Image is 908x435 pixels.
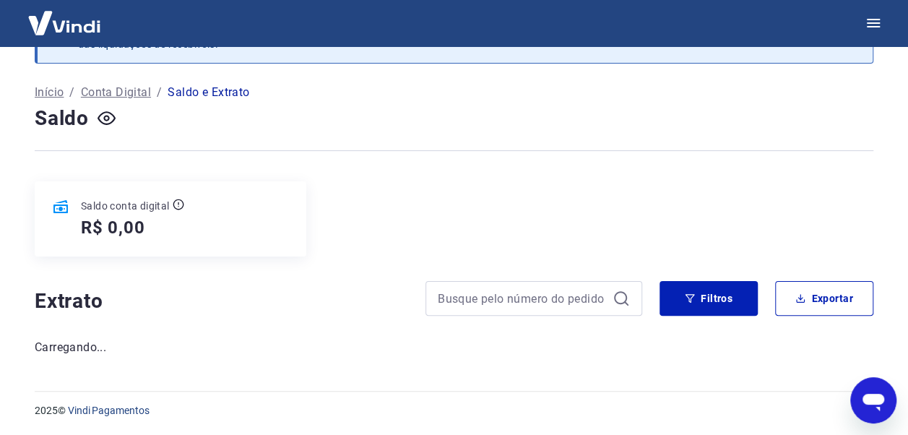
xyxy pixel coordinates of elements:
p: Saldo conta digital [81,199,170,213]
h5: R$ 0,00 [81,216,145,239]
button: Filtros [660,281,758,316]
p: Carregando... [35,339,873,356]
p: 2025 © [35,403,873,418]
button: Exportar [775,281,873,316]
iframe: Botão para abrir a janela de mensagens [850,377,896,423]
a: Início [35,84,64,101]
input: Busque pelo número do pedido [438,288,607,309]
img: Vindi [17,1,111,45]
p: / [157,84,162,101]
h4: Saldo [35,104,89,133]
a: Vindi Pagamentos [68,405,150,416]
a: Conta Digital [81,84,151,101]
h4: Extrato [35,287,408,316]
p: Saldo e Extrato [168,84,249,101]
p: / [69,84,74,101]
